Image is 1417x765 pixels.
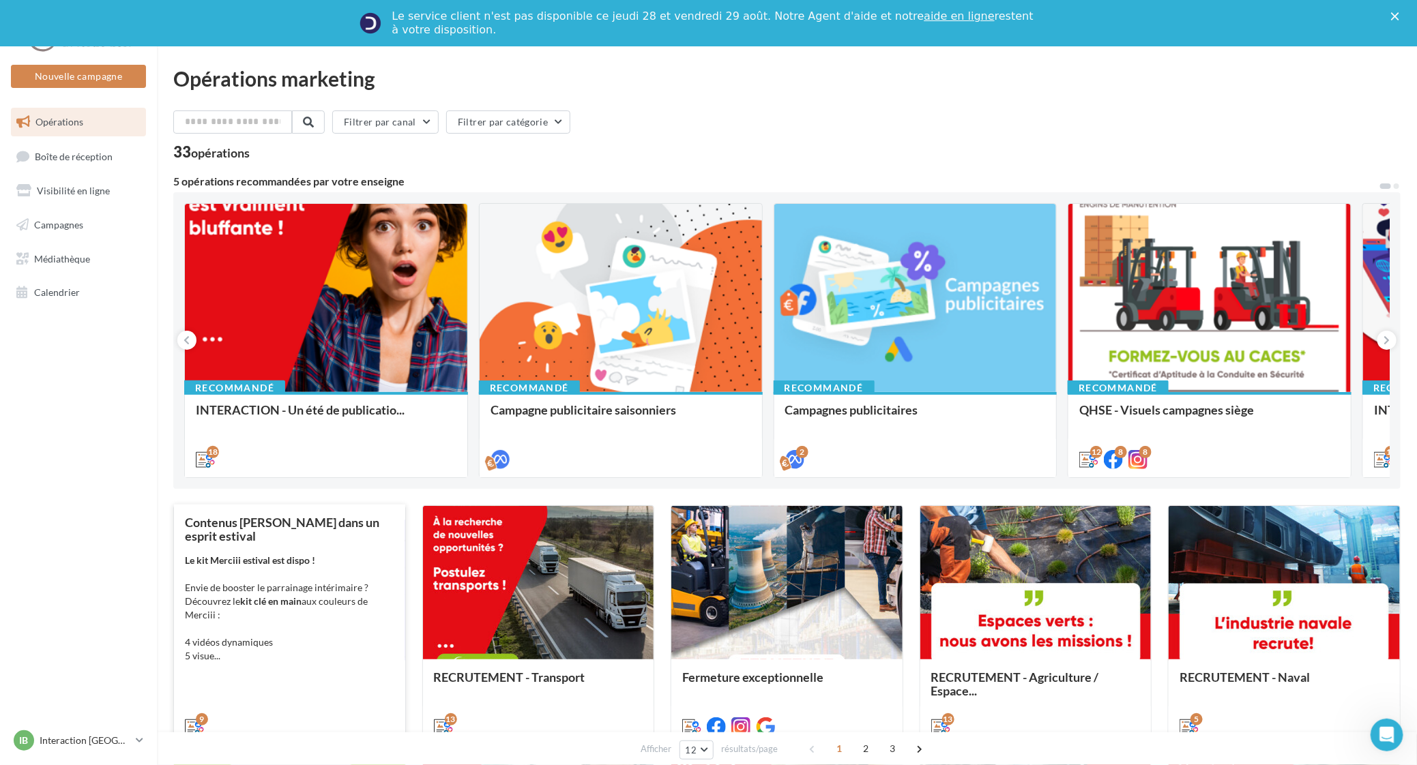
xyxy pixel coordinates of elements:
[40,734,130,747] p: Interaction [GEOGRAPHIC_DATA]
[641,742,672,755] span: Afficher
[34,286,80,298] span: Calendrier
[445,713,457,725] div: 13
[20,734,29,747] span: IB
[1391,12,1405,20] div: Fermer
[8,142,149,171] a: Boîte de réception
[207,446,219,458] div: 18
[828,738,850,760] span: 1
[479,380,580,395] div: Recommandé
[491,402,676,417] span: Campagne publicitaire saisonniers
[924,10,994,22] a: aide en ligne
[785,402,918,417] span: Campagnes publicitaires
[1068,380,1169,395] div: Recommandé
[931,670,1099,698] span: RECRUTEMENT - Agriculture / Espace...
[796,446,808,458] div: 2
[173,176,1379,187] div: 5 opérations recommandées par votre enseigne
[392,10,1036,37] div: Le service client n'est pas disponible ce jeudi 28 et vendredi 29 août. Notre Agent d'aide et not...
[1115,446,1127,458] div: 8
[1079,402,1254,417] span: QHSE - Visuels campagnes siège
[1190,713,1203,725] div: 5
[196,402,405,417] span: INTERACTION - Un été de publicatio...
[8,278,149,307] a: Calendrier
[184,380,285,395] div: Recommandé
[686,745,697,755] span: 12
[1385,446,1397,458] div: 12
[881,738,903,760] span: 3
[185,554,315,566] strong: Le kit Merciii estival est dispo !
[185,515,379,543] span: Contenus [PERSON_NAME] dans un esprit estival
[11,727,146,753] a: IB Interaction [GEOGRAPHIC_DATA]
[332,110,439,134] button: Filtrer par canal
[360,12,381,34] img: Profile image for Service-Client
[446,110,570,134] button: Filtrer par catégorie
[34,219,83,230] span: Campagnes
[35,150,113,162] span: Boîte de réception
[434,670,585,685] span: RECRUTEMENT - Transport
[37,185,110,196] span: Visibilité en ligne
[240,595,302,607] strong: kit clé en main
[855,738,877,760] span: 2
[8,211,149,239] a: Campagnes
[8,177,149,205] a: Visibilité en ligne
[8,108,149,136] a: Opérations
[1371,719,1403,751] iframe: Intercom live chat
[1139,446,1152,458] div: 8
[191,147,250,159] div: opérations
[34,252,90,264] span: Médiathèque
[185,554,394,663] div: Envie de booster le parrainage intérimaire ? Découvrez le aux couleurs de Merciii : 4 vidéos dyna...
[774,380,875,395] div: Recommandé
[1090,446,1102,458] div: 12
[11,65,146,88] button: Nouvelle campagne
[680,740,714,760] button: 12
[1180,670,1310,685] span: RECRUTEMENT - Naval
[173,145,250,160] div: 33
[942,713,954,725] div: 13
[196,713,208,725] div: 9
[682,670,823,685] span: Fermeture exceptionnelle
[35,116,83,127] span: Opérations
[721,742,778,755] span: résultats/page
[8,245,149,273] a: Médiathèque
[173,68,1401,89] div: Opérations marketing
